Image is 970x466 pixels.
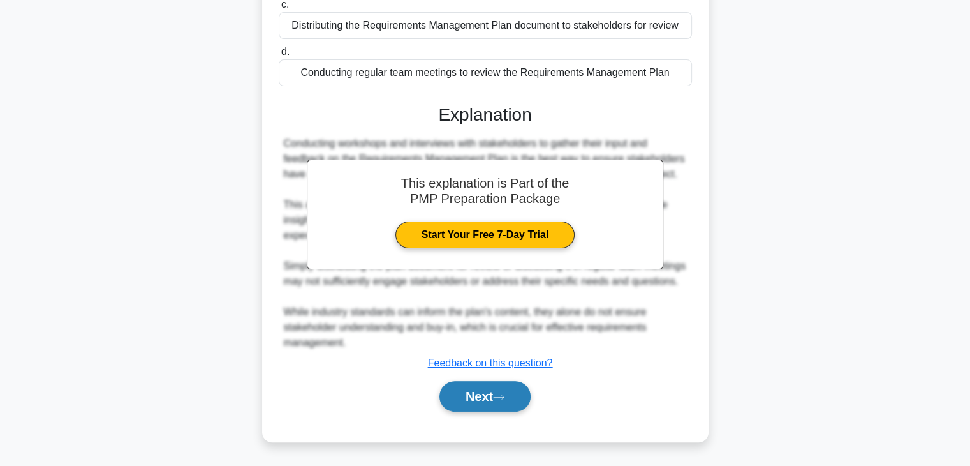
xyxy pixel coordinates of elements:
a: Start Your Free 7-Day Trial [395,222,575,248]
span: d. [281,46,290,57]
div: Distributing the Requirements Management Plan document to stakeholders for review [279,12,692,39]
h3: Explanation [286,104,684,126]
div: Conducting workshops and interviews with stakeholders to gather their input and feedback on the R... [284,136,687,350]
a: Feedback on this question? [428,357,553,368]
button: Next [439,381,531,412]
div: Conducting regular team meetings to review the Requirements Management Plan [279,59,692,86]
